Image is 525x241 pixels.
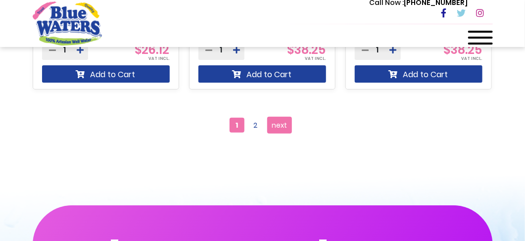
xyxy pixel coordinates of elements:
[355,65,482,83] button: Add to Cart
[444,42,482,58] span: $38.25
[248,118,263,133] a: 2
[198,65,326,83] button: Add to Cart
[287,42,326,58] span: $38.25
[230,118,244,133] span: 1
[272,118,287,133] span: next
[135,42,170,58] span: $26.12
[33,1,102,45] a: store logo
[267,117,292,134] a: next
[42,65,170,83] button: Add to Cart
